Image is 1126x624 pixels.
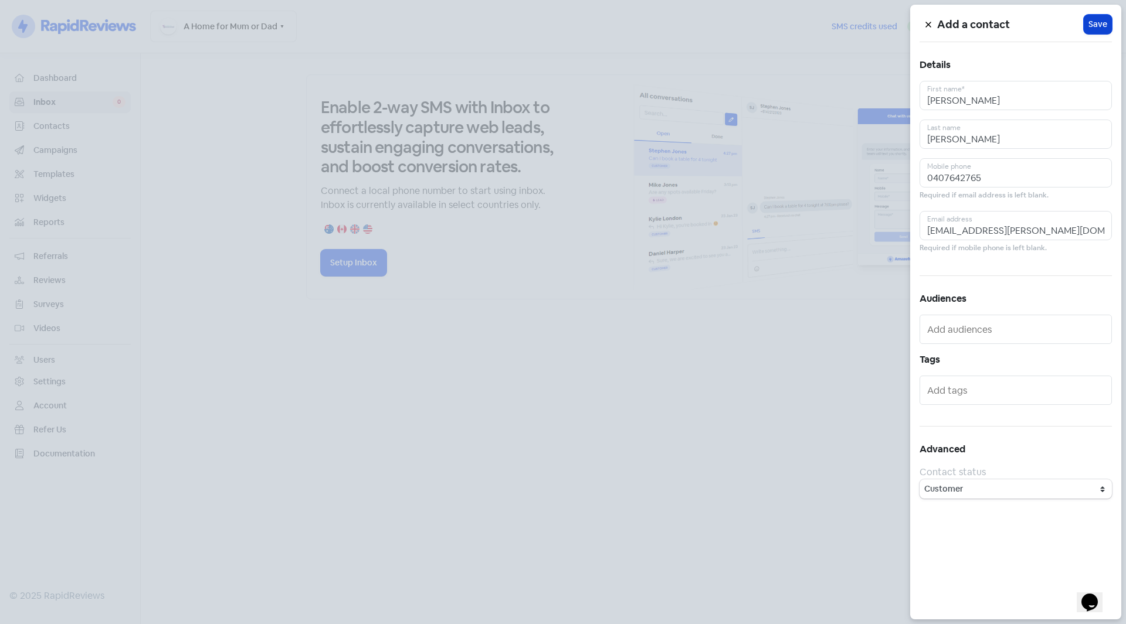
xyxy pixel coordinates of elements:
input: Last name [920,120,1112,149]
input: First name [920,81,1112,110]
iframe: chat widget [1077,577,1114,612]
small: Required if mobile phone is left blank. [920,243,1047,254]
input: Email address [920,211,1112,240]
input: Mobile phone [920,158,1112,187]
h5: Add a contact [937,16,1084,33]
h5: Details [920,56,1112,74]
h5: Advanced [920,441,1112,458]
h5: Audiences [920,290,1112,308]
input: Add tags [927,381,1107,400]
div: Contact status [920,465,1112,479]
input: Add audiences [927,320,1107,339]
h5: Tags [920,351,1112,369]
small: Required if email address is left blank. [920,190,1049,201]
span: Save [1088,18,1107,30]
button: Save [1084,15,1112,34]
